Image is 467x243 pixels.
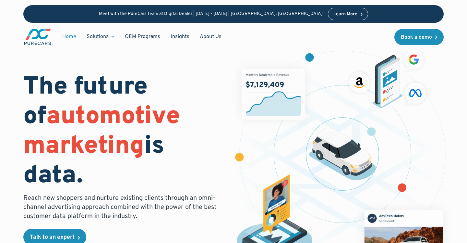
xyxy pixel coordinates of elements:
[23,28,52,46] img: purecars logo
[165,31,195,43] a: Insights
[394,29,444,45] a: Book a demo
[195,31,227,43] a: About Us
[99,11,323,17] p: Meet with the PureCars Team at Digital Dealer | [DATE] - [DATE] | [GEOGRAPHIC_DATA], [GEOGRAPHIC_...
[120,31,165,43] a: OEM Programs
[81,31,120,43] div: Solutions
[87,33,109,40] div: Solutions
[30,235,75,240] div: Talk to an expert
[346,47,429,108] img: ads on social media and advertising partners
[23,194,221,221] p: Reach new shoppers and nurture existing clients through an omni-channel advertising approach comb...
[242,69,305,119] img: chart showing monthly dealership revenue of $7m
[333,12,357,17] div: Learn More
[57,31,81,43] a: Home
[23,28,52,46] a: main
[401,35,432,40] div: Book a demo
[309,128,376,181] img: illustration of a vehicle
[328,8,368,20] a: Learn More
[23,101,180,162] span: automotive marketing
[23,73,226,191] h1: The future of is data.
